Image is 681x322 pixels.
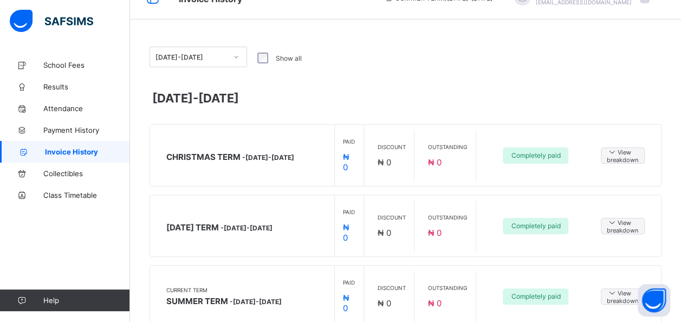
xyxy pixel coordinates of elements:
span: ₦ 0 [378,298,391,308]
span: Paid [343,279,355,286]
span: School Fees [43,61,130,69]
span: ₦ 0 [428,228,442,238]
span: Current Term [166,287,329,293]
i: arrow [607,288,618,297]
div: [DATE]-[DATE] [155,53,227,61]
span: SUMMER TERM [166,296,282,306]
span: Class Timetable [43,191,130,199]
span: Invoice History [45,147,130,156]
span: Help [43,296,129,305]
label: Show all [276,54,302,62]
span: ₦ 0 [378,157,391,168]
span: View breakdown [607,147,639,164]
i: arrow [607,217,618,227]
button: Open asap [638,284,670,317]
span: ₦ 0 [428,298,442,308]
span: [DATE] TERM [166,222,273,233]
span: ₦ 0 [428,157,442,168]
span: Outstanding [428,214,467,221]
span: Results [43,82,130,91]
i: arrow [607,147,618,156]
img: safsims [10,10,93,33]
span: Discount [378,285,406,291]
span: Outstanding [428,144,467,150]
span: Collectibles [43,169,130,178]
span: [DATE]-[DATE] [152,91,239,105]
span: Completely paid [511,222,560,230]
span: Paid [343,209,355,215]
span: CHRISTMAS TERM [166,152,294,162]
span: Completely paid [511,292,560,300]
span: ₦ 0 [343,293,349,313]
span: Attendance [43,104,130,113]
span: - [DATE]-[DATE] [220,224,273,232]
span: Completely paid [511,151,560,159]
span: Discount [378,144,406,150]
span: - [DATE]-[DATE] [230,298,282,306]
span: Outstanding [428,285,467,291]
span: Paid [343,138,355,145]
span: View breakdown [607,288,639,305]
span: Discount [378,214,406,221]
span: - [DATE]-[DATE] [242,153,294,162]
span: Payment History [43,126,130,134]
span: View breakdown [607,217,639,234]
span: ₦ 0 [378,228,391,238]
span: ₦ 0 [343,222,349,243]
span: ₦ 0 [343,152,349,172]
